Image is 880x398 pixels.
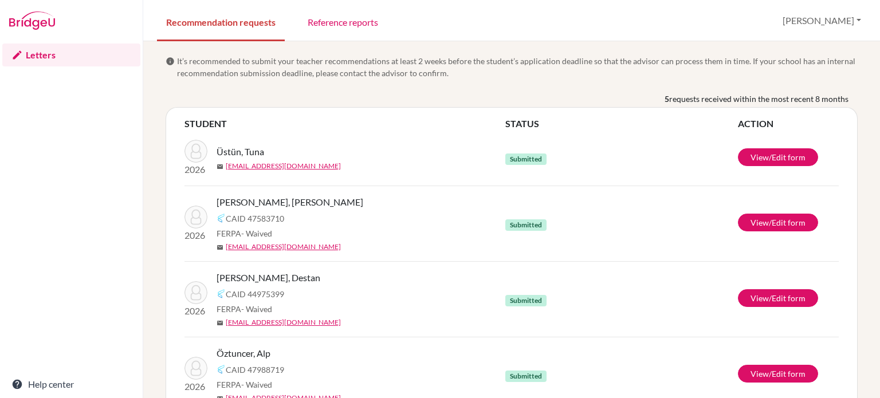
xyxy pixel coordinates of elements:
span: CAID 47988719 [226,364,284,376]
img: Bridge-U [9,11,55,30]
span: [PERSON_NAME], Destan [217,271,320,285]
span: - Waived [241,304,272,314]
img: Öztuncer, Alp [184,357,207,380]
span: CAID 47583710 [226,212,284,224]
span: It’s recommended to submit your teacher recommendations at least 2 weeks before the student’s app... [177,55,858,79]
a: Recommendation requests [157,2,285,41]
span: Submitted [505,153,547,165]
p: 2026 [184,380,207,393]
a: View/Edit form [738,214,818,231]
span: mail [217,163,223,170]
img: Common App logo [217,289,226,298]
img: Common App logo [217,365,226,374]
img: Çeltikçioğlu, Ece Chloe [184,206,207,228]
a: Letters [2,44,140,66]
a: Reference reports [298,2,387,41]
th: ACTION [738,117,839,131]
span: CAID 44975399 [226,288,284,300]
img: Topçuoğlu, Destan [184,281,207,304]
img: Common App logo [217,214,226,223]
a: View/Edit form [738,365,818,383]
img: Üstün, Tuna [184,140,207,163]
p: 2026 [184,304,207,318]
a: Help center [2,373,140,396]
span: Submitted [505,295,547,306]
a: [EMAIL_ADDRESS][DOMAIN_NAME] [226,317,341,328]
span: Üstün, Tuna [217,145,264,159]
th: STATUS [505,117,738,131]
span: [PERSON_NAME], [PERSON_NAME] [217,195,363,209]
a: [EMAIL_ADDRESS][DOMAIN_NAME] [226,242,341,252]
b: 5 [665,93,669,105]
span: FERPA [217,303,272,315]
a: View/Edit form [738,148,818,166]
span: mail [217,320,223,326]
a: [EMAIL_ADDRESS][DOMAIN_NAME] [226,161,341,171]
span: info [166,57,175,66]
span: - Waived [241,380,272,389]
a: View/Edit form [738,289,818,307]
span: - Waived [241,228,272,238]
span: FERPA [217,379,272,391]
span: FERPA [217,227,272,239]
span: Submitted [505,219,547,231]
span: Öztuncer, Alp [217,346,270,360]
span: Submitted [505,371,547,382]
p: 2026 [184,228,207,242]
button: [PERSON_NAME] [777,10,866,31]
th: STUDENT [184,117,505,131]
p: 2026 [184,163,207,176]
span: requests received within the most recent 8 months [669,93,848,105]
span: mail [217,244,223,251]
